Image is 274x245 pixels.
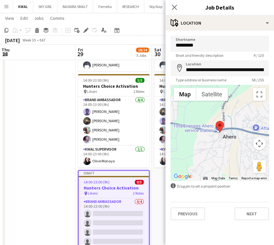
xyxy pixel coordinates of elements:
div: Drag pin to set a pinpoint position [171,183,269,189]
span: Likoni [88,191,98,196]
div: Location [165,15,274,31]
h3: Hunters Choice Activation [78,83,149,89]
span: Type address or business name [171,78,232,82]
span: 58 / 255 [247,78,269,82]
span: Week 35 [21,38,37,42]
a: Edit [18,14,30,22]
a: View [3,14,17,22]
button: Keyboard shortcuts [203,176,208,181]
span: Likoni [87,89,97,94]
span: 14:00-23:00 (9h) [83,78,109,83]
button: RESEARCH [117,0,144,13]
button: Previous [171,207,205,220]
button: Femella [93,0,117,13]
span: Sat [154,47,161,53]
button: BAVARIA SMALT [57,0,93,13]
app-card-role: KWAL SUPERVISOR1/114:00-23:00 (9h)Olive Monayo [154,146,226,167]
span: Thu [2,47,10,53]
a: Report a map error [241,176,267,180]
a: Jobs [32,14,46,22]
button: KWAL [13,0,33,13]
div: 5 Jobs [136,53,148,58]
img: Google [172,172,193,181]
div: Draft [79,171,149,176]
button: Toggle fullscreen view [253,88,266,101]
span: Edit [20,15,28,21]
app-card-role: Brand Ambassador4/414:00-23:00 (9h)[PERSON_NAME][PERSON_NAME][PERSON_NAME][PERSON_NAME] [154,96,226,146]
a: Terms (opens in new tab) [229,176,238,180]
span: View [5,15,14,21]
app-card-role: KWAL SUPERVISOR1/114:00-23:00 (9h)[PERSON_NAME] [154,50,226,71]
span: Jobs [34,15,44,21]
button: Drag Pegman onto the map to open Street View [253,160,266,173]
button: Next [234,207,269,220]
span: 0/5 [135,180,144,184]
h3: Hunters Choice Activation [79,185,149,191]
span: 14:00-23:00 (9h) [84,180,110,184]
app-job-card: 14:00-23:00 (9h)5/5Hunters Choice Activation Likoni2 RolesBrand Ambassador4/414:00-23:00 (9h)[PER... [78,74,149,167]
a: Comms [48,14,67,22]
span: Comms [50,15,65,21]
span: Likoni [164,89,173,94]
app-card-role: KWAL SUPERVISOR1/114:00-23:00 (9h)[PERSON_NAME] [78,50,149,71]
span: Short and friendly description [171,53,229,58]
button: Show street map [174,88,196,101]
div: EAT [40,38,46,42]
button: Nip Nap [144,0,168,13]
button: Map Data [211,176,225,181]
span: 2 Roles [133,191,144,196]
span: 28 [1,50,10,58]
span: 9 / 120 [248,53,269,58]
button: Map camera controls [253,137,266,150]
span: 5/5 [135,78,144,83]
button: Show satellite imagery [196,88,228,101]
app-card-role: Brand Ambassador4/414:00-23:00 (9h)[PERSON_NAME][PERSON_NAME][PERSON_NAME][PERSON_NAME] [78,96,149,146]
span: 14:00-23:00 (9h) [159,78,185,83]
h3: Job Details [165,3,274,11]
button: SKY GIRL [33,0,57,13]
app-job-card: 14:00-23:00 (9h)5/5Hunters Choice Activation Likoni2 RolesBrand Ambassador4/414:00-23:00 (9h)[PER... [154,74,226,167]
span: 29 [77,50,83,58]
span: 2 Roles [133,89,144,94]
span: 18/24 [136,48,149,52]
a: Open this area in Google Maps (opens a new window) [172,172,193,181]
h3: Hunters Choice Activation [154,83,226,89]
span: Fri [78,47,83,53]
div: [DATE] [5,37,20,43]
app-card-role: KWAL SUPERVISOR1/114:00-23:00 (9h)Olive Monayo [78,146,149,167]
span: 30 [153,50,161,58]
